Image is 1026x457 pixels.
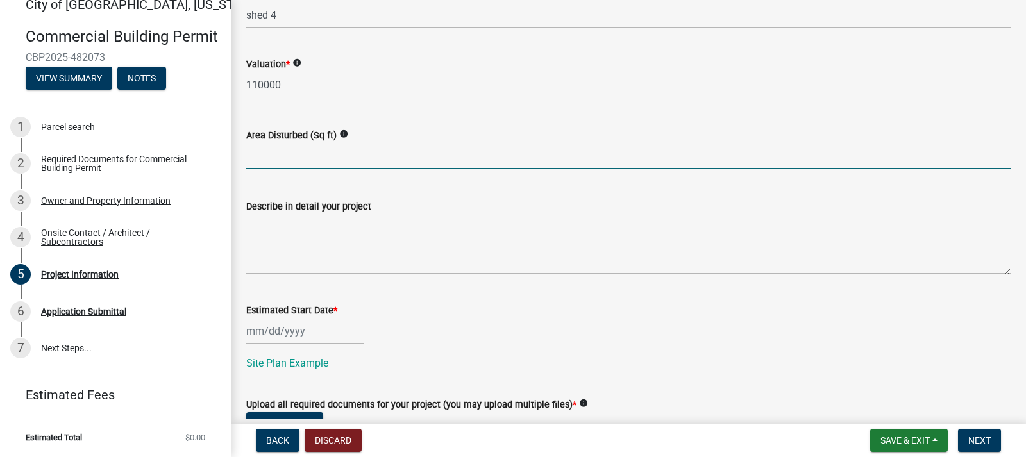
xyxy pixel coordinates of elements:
div: Onsite Contact / Architect / Subcontractors [41,228,210,246]
div: 7 [10,338,31,358]
div: 3 [10,190,31,211]
wm-modal-confirm: Notes [117,74,166,84]
button: Back [256,429,299,452]
label: Describe in detail your project [246,203,371,212]
button: Next [958,429,1001,452]
h4: Commercial Building Permit [26,28,221,46]
div: 1 [10,117,31,137]
span: Back [266,435,289,445]
i: info [579,399,588,408]
label: Upload all required documents for your project (you may upload multiple files) [246,401,576,410]
input: mm/dd/yyyy [246,318,364,344]
span: CBP2025-482073 [26,51,205,63]
div: Owner and Property Information [41,196,171,205]
div: Parcel search [41,122,95,131]
div: Application Submittal [41,307,126,316]
span: $0.00 [185,433,205,442]
button: Notes [117,67,166,90]
div: 4 [10,227,31,247]
a: Site Plan Example [246,357,328,369]
wm-modal-confirm: Summary [26,74,112,84]
button: Discard [305,429,362,452]
button: Save & Exit [870,429,948,452]
button: Select files [246,412,323,435]
div: 5 [10,264,31,285]
a: Estimated Fees [10,382,210,408]
button: View Summary [26,67,112,90]
span: Next [968,435,991,445]
span: Save & Exit [880,435,930,445]
div: 6 [10,301,31,322]
div: Project Information [41,270,119,279]
i: info [292,58,301,67]
label: Estimated Start Date [246,306,337,315]
div: 2 [10,153,31,174]
label: Valuation [246,60,290,69]
div: Required Documents for Commercial Building Permit [41,154,210,172]
label: Area Disturbed (Sq ft) [246,131,337,140]
i: info [339,129,348,138]
span: Estimated Total [26,433,82,442]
